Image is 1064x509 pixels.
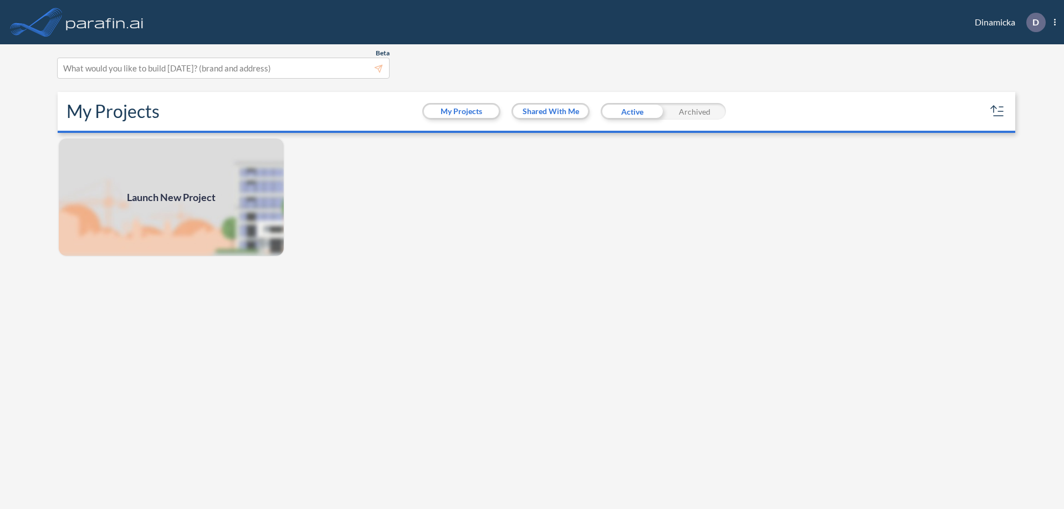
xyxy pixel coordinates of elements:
[66,101,160,122] h2: My Projects
[1032,17,1039,27] p: D
[127,190,216,205] span: Launch New Project
[64,11,146,33] img: logo
[958,13,1056,32] div: Dinamicka
[58,137,285,257] a: Launch New Project
[424,105,499,118] button: My Projects
[58,137,285,257] img: add
[513,105,588,118] button: Shared With Me
[376,49,390,58] span: Beta
[663,103,726,120] div: Archived
[989,102,1006,120] button: sort
[601,103,663,120] div: Active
